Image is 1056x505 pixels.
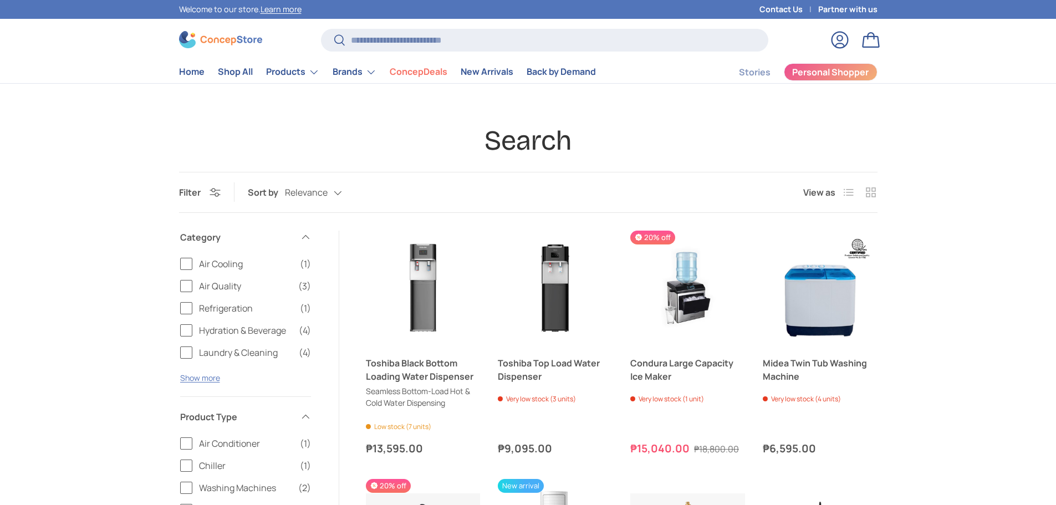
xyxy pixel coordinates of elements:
[763,356,878,383] a: Midea Twin Tub Washing Machine
[199,481,292,494] span: Washing Machines
[366,356,481,383] a: Toshiba Black Bottom Loading Water Dispenser
[527,61,596,83] a: Back by Demand
[259,61,326,83] summary: Products
[390,61,447,83] a: ConcepDeals
[630,231,675,244] span: 20% off
[763,231,878,345] a: Midea Twin Tub Washing Machine
[199,346,292,359] span: Laundry & Cleaning
[199,437,293,450] span: Air Conditioner
[199,459,293,472] span: Chiller
[299,324,311,337] span: (4)
[179,61,205,83] a: Home
[179,124,878,158] h1: Search
[248,186,285,199] label: Sort by
[199,302,293,315] span: Refrigeration
[179,186,201,198] span: Filter
[180,217,311,257] summary: Category
[333,61,376,83] a: Brands
[180,231,293,244] span: Category
[199,257,293,271] span: Air Cooling
[498,479,544,493] span: New arrival
[498,356,613,383] a: Toshiba Top Load Water Dispenser
[180,373,220,383] button: Show more
[199,324,292,337] span: Hydration & Beverage
[300,437,311,450] span: (1)
[180,410,293,424] span: Product Type
[299,346,311,359] span: (4)
[180,397,311,437] summary: Product Type
[630,231,745,345] a: Condura Large Capacity Ice Maker
[300,257,311,271] span: (1)
[498,231,613,345] a: Toshiba Top Load Water Dispenser
[218,61,253,83] a: Shop All
[179,3,302,16] p: Welcome to our store.
[261,4,302,14] a: Learn more
[266,61,319,83] a: Products
[630,356,745,383] a: Condura Large Capacity Ice Maker
[366,479,411,493] span: 20% off
[298,481,311,494] span: (2)
[298,279,311,293] span: (3)
[285,183,364,202] button: Relevance
[792,68,869,76] span: Personal Shopper
[739,62,771,83] a: Stories
[803,186,835,199] span: View as
[300,302,311,315] span: (1)
[199,279,292,293] span: Air Quality
[818,3,878,16] a: Partner with us
[712,61,878,83] nav: Secondary
[179,186,221,198] button: Filter
[326,61,383,83] summary: Brands
[300,459,311,472] span: (1)
[179,61,596,83] nav: Primary
[784,63,878,81] a: Personal Shopper
[366,231,481,345] a: Toshiba Black Bottom Loading Water Dispenser
[179,31,262,48] img: ConcepStore
[759,3,818,16] a: Contact Us
[285,187,328,198] span: Relevance
[461,61,513,83] a: New Arrivals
